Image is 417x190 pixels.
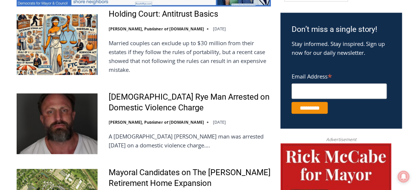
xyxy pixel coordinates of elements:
[109,167,271,189] a: Mayoral Candidates on The [PERSON_NAME] Retirement Home Expansion
[109,26,204,31] a: [PERSON_NAME], Publisher of [DOMAIN_NAME]
[109,39,271,74] p: Married couples can exclude up to $30 million from their estates if they follow the rules of port...
[292,69,387,82] label: Email Address
[319,136,364,143] span: Advertisement
[109,9,218,20] a: Holding Court: Antitrust Basics
[17,93,98,154] img: 42 Year Old Rye Man Arrested on Domestic Violence Charge
[213,119,226,125] time: [DATE]
[187,0,349,72] div: "We would have speakers with experience in local journalism speak to us about their experiences a...
[193,74,343,90] span: Intern @ [DOMAIN_NAME]
[292,39,391,57] p: Stay informed. Stay inspired. Sign up now for our daily newsletter.
[213,26,226,31] time: [DATE]
[178,72,358,92] a: Intern @ [DOMAIN_NAME]
[109,119,204,125] a: [PERSON_NAME], Publisher of [DOMAIN_NAME]
[109,132,271,150] p: A [DEMOGRAPHIC_DATA] [PERSON_NAME] man was arrested [DATE] on a domestic violence charge….
[292,24,391,36] h3: Don’t miss a single story!
[109,92,271,113] a: [DEMOGRAPHIC_DATA] Rye Man Arrested on Domestic Violence Charge
[17,14,98,75] img: Holding Court: Antitrust Basics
